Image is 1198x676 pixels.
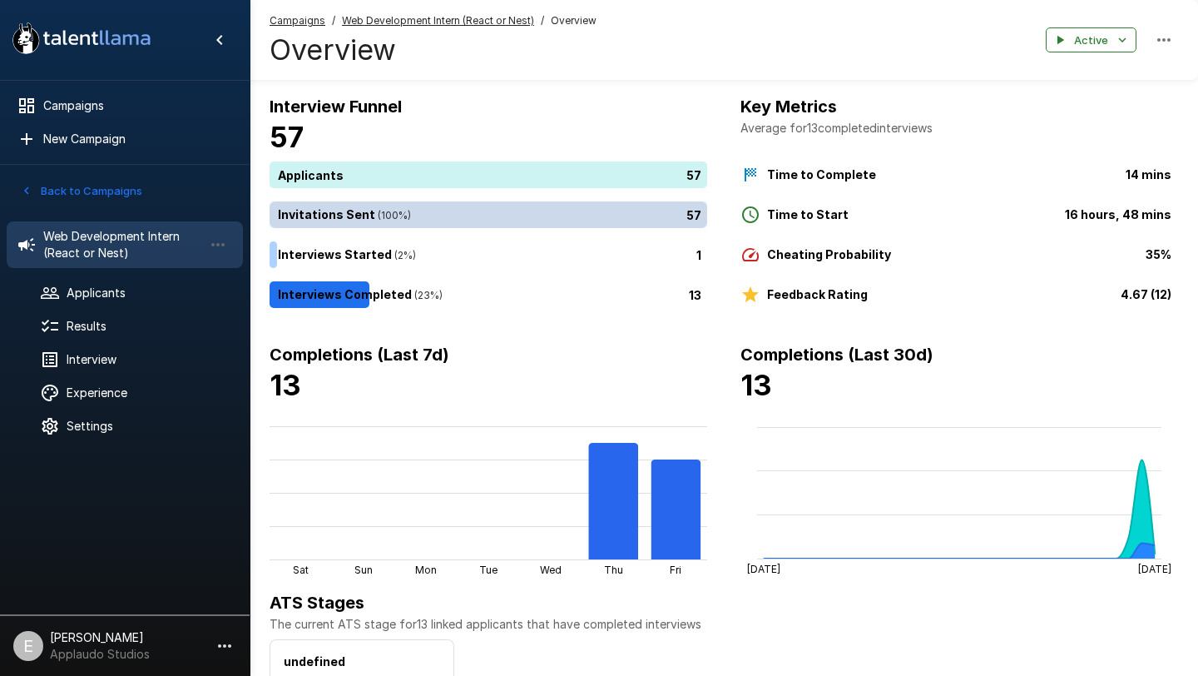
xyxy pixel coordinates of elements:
[354,564,373,576] tspan: Sun
[740,120,1178,137] p: Average for 13 completed interviews
[342,14,534,27] u: Web Development Intern (React or Nest)
[479,564,498,576] tspan: Tue
[696,246,701,263] p: 1
[670,564,681,576] tspan: Fri
[270,593,364,613] b: ATS Stages
[1046,27,1136,53] button: Active
[1138,563,1171,575] tspan: [DATE]
[293,564,309,576] tspan: Sat
[540,564,562,576] tspan: Wed
[270,345,449,365] b: Completions (Last 7d)
[284,654,345,669] b: undefined
[270,32,597,67] h4: Overview
[747,563,780,575] tspan: [DATE]
[1146,247,1171,261] b: 35%
[740,368,772,402] b: 13
[415,564,437,576] tspan: Mon
[604,564,623,576] tspan: Thu
[270,368,301,402] b: 13
[1065,207,1171,221] b: 16 hours, 48 mins
[686,206,701,223] p: 57
[270,616,1178,633] p: The current ATS stage for 13 linked applicants that have completed interviews
[740,345,933,365] b: Completions (Last 30d)
[689,286,701,303] p: 13
[270,97,402,117] b: Interview Funnel
[767,207,849,221] b: Time to Start
[541,12,544,29] span: /
[270,120,304,154] b: 57
[740,97,837,117] b: Key Metrics
[332,12,335,29] span: /
[270,14,325,27] u: Campaigns
[1126,167,1171,181] b: 14 mins
[767,247,891,261] b: Cheating Probability
[551,12,597,29] span: Overview
[767,287,868,301] b: Feedback Rating
[767,167,876,181] b: Time to Complete
[1121,287,1171,301] b: 4.67 (12)
[686,166,701,183] p: 57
